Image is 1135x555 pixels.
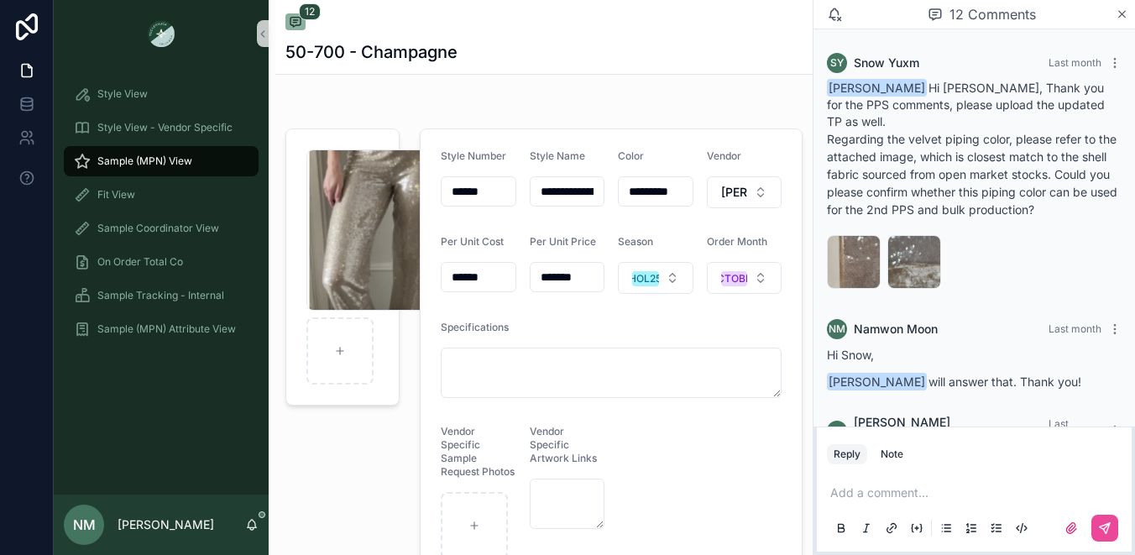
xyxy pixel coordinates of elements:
span: Sample (MPN) View [97,154,192,168]
p: Hi Snow, [827,346,1122,364]
button: Select Button [618,262,693,294]
span: Last month [1049,56,1101,69]
span: [PERSON_NAME] [PERSON_NAME] [854,414,1049,448]
span: Vendor [707,149,741,162]
p: Regarding the velvet piping color, please refer to the attached image, which is closest match to ... [827,130,1122,218]
span: Order Month [707,235,767,248]
a: On Order Total Co [64,247,259,277]
span: Per Unit Price [530,235,596,248]
div: scrollable content [54,67,269,366]
span: Sample Tracking - Internal [97,289,224,302]
a: Fit View [64,180,259,210]
span: Style View [97,87,148,101]
button: Note [874,444,910,464]
div: will answer that. Thank you! [827,346,1122,390]
button: Select Button [707,176,782,208]
span: NM [73,515,96,535]
span: On Order Total Co [97,255,183,269]
span: SY [830,56,844,70]
span: Specifications [441,321,509,333]
span: Style Number [441,149,506,162]
span: Last month [1049,417,1079,443]
span: [PERSON_NAME] [827,373,927,390]
a: Sample (MPN) Attribute View [64,314,259,344]
div: OCTOBER [709,271,758,286]
span: 12 Comments [949,4,1036,24]
span: Season [618,235,653,248]
span: Snow Yuxm [854,55,919,71]
p: [PERSON_NAME] [118,516,214,533]
span: Fit View [97,188,135,202]
span: Style View - Vendor Specific [97,121,233,134]
span: Last month [1049,322,1101,335]
span: Namwon Moon [854,321,938,338]
span: NM [829,322,845,336]
span: Vendor Specific Artwork Links [530,425,597,464]
a: Sample Tracking - Internal [64,280,259,311]
a: Sample Coordinator View [64,213,259,243]
div: Note [881,448,903,461]
a: Sample (MPN) View [64,146,259,176]
div: HOL25 [629,271,662,286]
span: Sample (MPN) Attribute View [97,322,236,336]
a: Style View - Vendor Specific [64,113,259,143]
button: Reply [827,444,867,464]
h1: 50-700 - Champagne [285,40,458,64]
div: Hi [PERSON_NAME], Thank you for the PPS comments, please upload the updated TP as well. [827,80,1122,218]
span: Sample Coordinator View [97,222,219,235]
span: Vendor Specific Sample Request Photos [441,425,515,478]
span: KJ [831,424,844,437]
span: [PERSON_NAME] [721,184,748,201]
img: App logo [148,20,175,47]
a: Style View [64,79,259,109]
button: 12 [285,13,306,34]
span: Per Unit Cost [441,235,504,248]
span: [PERSON_NAME] [827,79,927,97]
span: Color [618,149,644,162]
span: 12 [299,3,321,20]
span: Style Name [530,149,585,162]
button: Select Button [707,262,782,294]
